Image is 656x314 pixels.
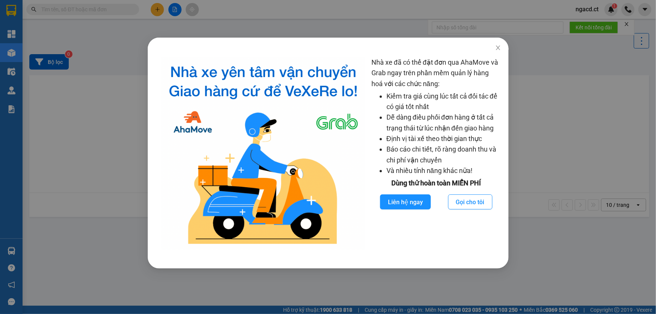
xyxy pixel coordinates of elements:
div: Dùng thử hoàn toàn MIỄN PHÍ [371,178,501,188]
span: Liên hệ ngay [388,197,423,207]
div: Nhà xe đã có thể đặt đơn qua AhaMove và Grab ngay trên phần mềm quản lý hàng hoá với các chức năng: [371,57,501,250]
span: close [495,45,501,51]
img: logo [161,57,365,250]
span: Gọi cho tôi [456,197,484,207]
li: Dễ dàng điều phối đơn hàng ở tất cả trạng thái từ lúc nhận đến giao hàng [386,112,501,133]
li: Định vị tài xế theo thời gian thực [386,133,501,144]
button: Gọi cho tôi [448,194,492,209]
li: Báo cáo chi tiết, rõ ràng doanh thu và chi phí vận chuyển [386,144,501,165]
button: Liên hệ ngay [380,194,430,209]
li: Và nhiều tính năng khác nữa! [386,165,501,176]
button: Close [487,38,508,59]
li: Kiểm tra giá cùng lúc tất cả đối tác để có giá tốt nhất [386,91,501,112]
